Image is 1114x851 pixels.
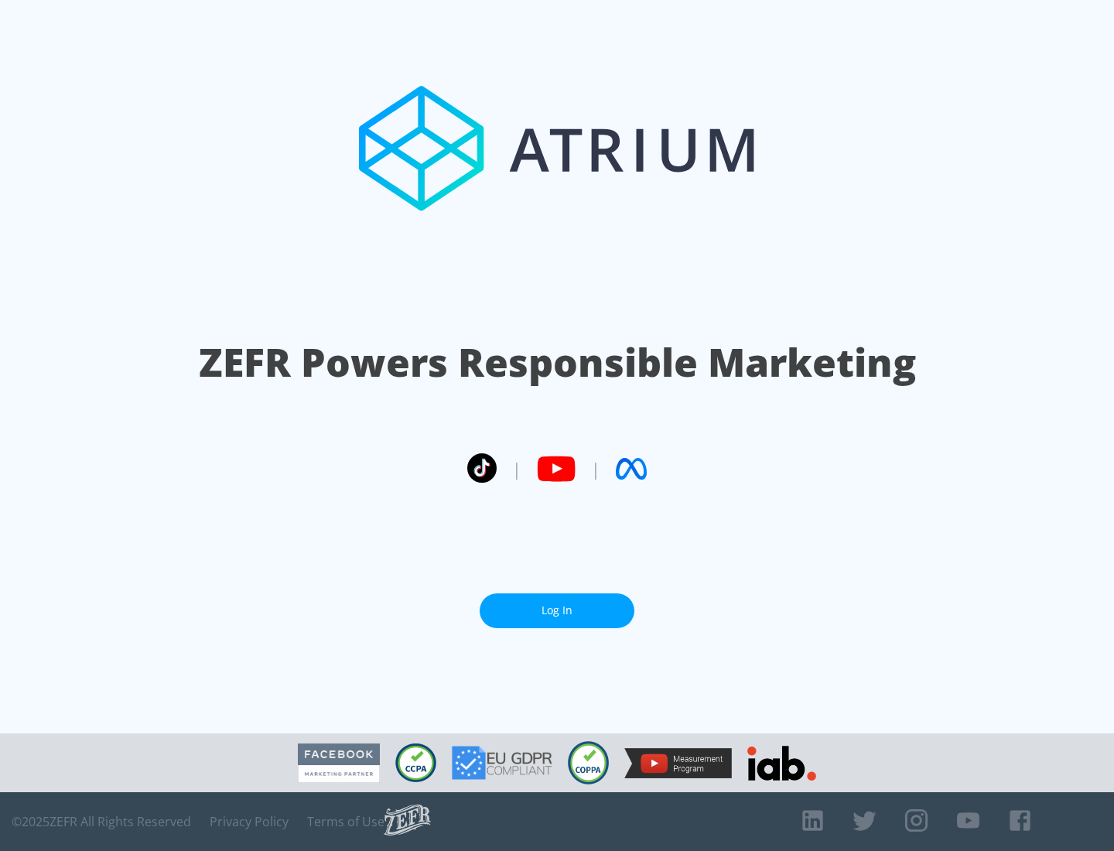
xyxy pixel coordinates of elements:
img: GDPR Compliant [452,746,552,780]
img: YouTube Measurement Program [624,748,732,778]
img: CCPA Compliant [395,743,436,782]
img: Facebook Marketing Partner [298,743,380,783]
img: COPPA Compliant [568,741,609,784]
span: | [512,457,521,480]
a: Log In [480,593,634,628]
a: Privacy Policy [210,814,289,829]
span: | [591,457,600,480]
img: IAB [747,746,816,781]
h1: ZEFR Powers Responsible Marketing [199,336,916,389]
a: Terms of Use [307,814,384,829]
span: © 2025 ZEFR All Rights Reserved [12,814,191,829]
